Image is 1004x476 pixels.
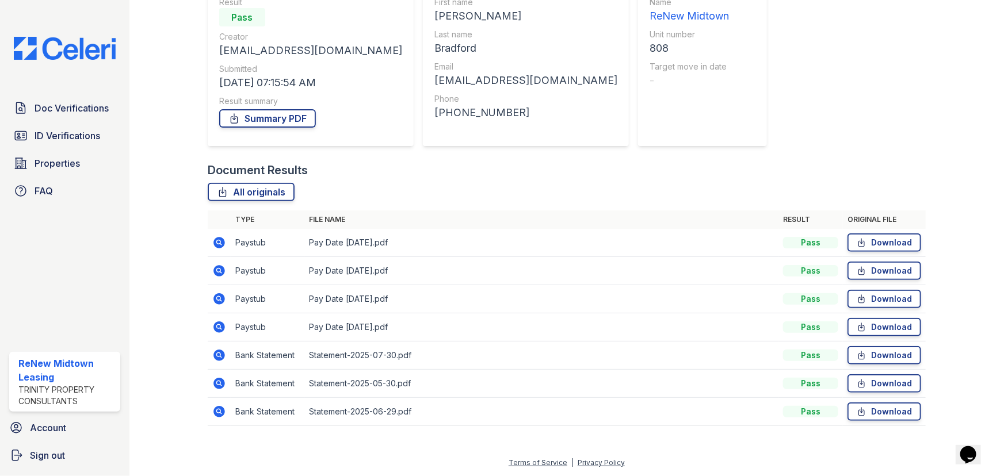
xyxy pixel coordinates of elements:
div: Bradford [434,40,617,56]
a: Properties [9,152,120,175]
th: Type [231,210,304,229]
div: 808 [650,40,729,56]
div: [DATE] 07:15:54 AM [219,75,402,91]
div: Trinity Property Consultants [18,384,116,407]
td: Paystub [231,313,304,341]
a: Doc Verifications [9,97,120,120]
td: Pay Date [DATE].pdf [304,313,778,341]
a: Sign out [5,444,125,467]
div: Result summary [219,95,402,107]
td: Statement-2025-07-30.pdf [304,341,778,370]
td: Bank Statement [231,370,304,398]
div: Unit number [650,29,729,40]
div: [PHONE_NUMBER] [434,105,617,121]
a: Download [848,262,921,280]
a: Download [848,346,921,364]
div: Phone [434,93,617,105]
th: File name [304,210,778,229]
div: Pass [783,237,838,248]
img: CE_Logo_Blue-a8612792a0a2168367f1c8372b55b34899dd931a85d93a1a3d3e32e68fde9ad4.png [5,37,125,60]
iframe: chat widget [956,430,992,465]
a: Account [5,416,125,439]
div: Creator [219,31,402,43]
a: All originals [208,183,295,201]
th: Result [778,210,843,229]
div: Pass [783,293,838,305]
td: Pay Date [DATE].pdf [304,257,778,285]
div: Pass [783,321,838,333]
div: [EMAIL_ADDRESS][DOMAIN_NAME] [219,43,402,59]
td: Paystub [231,257,304,285]
a: Download [848,402,921,421]
span: Account [30,421,66,435]
td: Pay Date [DATE].pdf [304,285,778,313]
span: FAQ [35,184,53,198]
div: ReNew Midtown [650,8,729,24]
div: Pass [783,406,838,417]
div: Last name [434,29,617,40]
a: Download [848,290,921,308]
a: Summary PDF [219,109,316,128]
a: Download [848,374,921,393]
th: Original file [843,210,926,229]
span: Properties [35,156,80,170]
td: Statement-2025-05-30.pdf [304,370,778,398]
div: Pass [783,350,838,361]
div: | [571,458,574,467]
div: ReNew Midtown Leasing [18,356,116,384]
div: Document Results [208,162,308,178]
div: Target move in date [650,61,729,72]
a: Download [848,318,921,336]
td: Statement-2025-06-29.pdf [304,398,778,426]
a: Download [848,233,921,252]
div: [EMAIL_ADDRESS][DOMAIN_NAME] [434,72,617,89]
a: Privacy Policy [578,458,625,467]
div: Pass [783,378,838,389]
td: Bank Statement [231,341,304,370]
span: ID Verifications [35,129,100,143]
td: Pay Date [DATE].pdf [304,229,778,257]
a: FAQ [9,179,120,202]
div: Pass [783,265,838,277]
div: Email [434,61,617,72]
a: ID Verifications [9,124,120,147]
div: - [650,72,729,89]
td: Paystub [231,285,304,313]
div: [PERSON_NAME] [434,8,617,24]
td: Bank Statement [231,398,304,426]
div: Pass [219,8,265,26]
td: Paystub [231,229,304,257]
span: Sign out [30,448,65,462]
div: Submitted [219,63,402,75]
span: Doc Verifications [35,101,109,115]
a: Terms of Service [509,458,567,467]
